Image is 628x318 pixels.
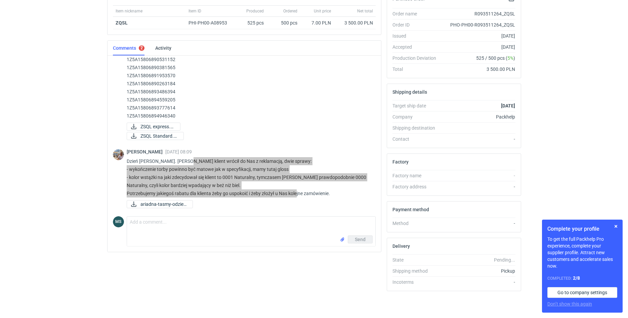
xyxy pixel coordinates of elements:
div: Shipping method [392,268,442,274]
div: [DATE] [442,44,515,50]
span: ZSQL express.pdf [140,123,175,130]
span: [DATE] 08:09 [165,149,192,154]
span: ariadna-tasmy-odziez... [140,200,187,208]
strong: [DATE] [501,103,515,108]
span: Ordered [283,8,297,14]
h2: Shipping details [392,89,427,95]
div: Contact [392,136,442,142]
span: Item nickname [116,8,142,14]
strong: 2 / 8 [573,275,580,281]
a: Activity [155,41,171,55]
span: Produced [246,8,264,14]
p: To get the full Packhelp Pro experience, complete your supplier profile. Attract new customers an... [547,236,617,269]
a: ZQSL [116,20,128,26]
img: Michał Palasek [113,149,124,160]
div: - [442,172,515,179]
em: Pending... [494,257,515,263]
span: Send [355,237,366,242]
a: ZSQL express.pdf [127,123,180,131]
div: - [442,279,515,285]
a: ariadna-tasmy-odziez... [127,200,193,208]
div: Order ID [392,21,442,28]
div: Factory name [392,172,442,179]
span: 525 / 500 pcs ( ) [476,55,515,61]
div: 3 500.00 PLN [442,66,515,73]
div: 500 pcs [266,17,300,29]
div: Accepted [392,44,442,50]
span: [PERSON_NAME] [127,149,165,154]
span: Net total [357,8,373,14]
figcaption: MS [113,216,124,227]
span: ZSQL Standard.pdf [140,132,178,140]
div: ariadna-tasmy-odziezowe-kolorystyka5-1.pdf [127,200,193,208]
div: Incoterms [392,279,442,285]
p: Dzień [PERSON_NAME]. [PERSON_NAME] klient wrócił do Nas z reklamacją, dwie sprawy: - wykończenie ... [127,157,370,197]
h2: Delivery [392,243,410,249]
div: State [392,257,442,263]
div: Order name [392,10,442,17]
button: Send [348,235,373,243]
div: Pickup [442,268,515,274]
div: 7.00 PLN [303,19,331,26]
div: Issued [392,33,442,39]
div: Shipping destination [392,125,442,131]
div: Method [392,220,442,227]
button: Skip for now [612,222,620,230]
span: 5% [507,55,513,61]
a: Comments2 [113,41,144,55]
div: - [442,183,515,190]
a: ZSQL Standard.pdf [127,132,184,140]
div: Completed: [547,275,617,282]
div: 3 500.00 PLN [336,19,373,26]
div: Target ship date [392,102,442,109]
p: [PERSON_NAME] etykiety do odbioru zlecenia: R093511264_ZQSL 2 paczki wysyłka expressem: 1Z5A15800... [127,7,370,120]
a: Go to company settings [547,287,617,298]
div: Michał Sokołowski [113,216,124,227]
h2: Payment method [392,207,429,212]
div: 2 [140,46,143,50]
span: Unit price [314,8,331,14]
div: 525 pcs [236,17,266,29]
div: Packhelp [442,113,515,120]
div: Factory address [392,183,442,190]
h1: Complete your profile [547,225,617,233]
h2: Factory [392,159,409,165]
div: R093511264_ZQSL [442,10,515,17]
div: Company [392,113,442,120]
div: PHI-PH00-A08953 [189,19,234,26]
div: Production Deviation [392,55,442,61]
div: - [442,136,515,142]
div: PHO-PH00-R093511264_ZQSL [442,21,515,28]
button: Don’t show this again [547,301,592,307]
div: - [442,220,515,227]
span: Item ID [189,8,201,14]
div: Total [392,66,442,73]
div: [DATE] [442,33,515,39]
